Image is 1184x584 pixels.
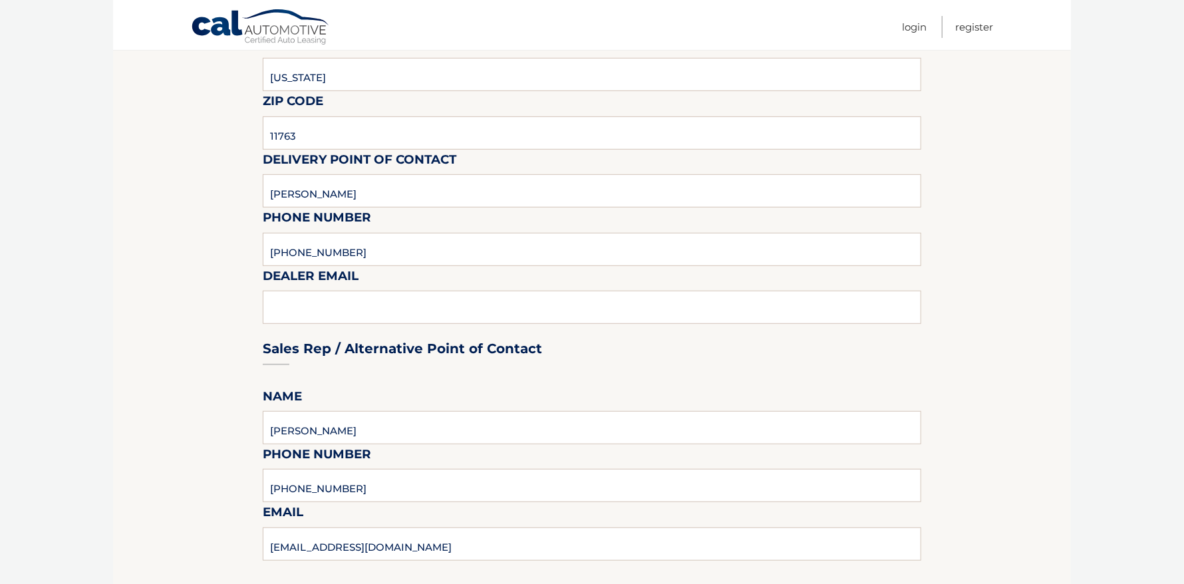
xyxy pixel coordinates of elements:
[902,16,927,38] a: Login
[263,266,359,291] label: Dealer Email
[263,150,456,174] label: Delivery Point of Contact
[263,444,371,469] label: Phone Number
[263,386,302,411] label: Name
[263,341,542,357] h3: Sales Rep / Alternative Point of Contact
[263,208,371,232] label: Phone Number
[263,91,323,116] label: Zip Code
[263,502,303,527] label: Email
[191,9,331,47] a: Cal Automotive
[955,16,993,38] a: Register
